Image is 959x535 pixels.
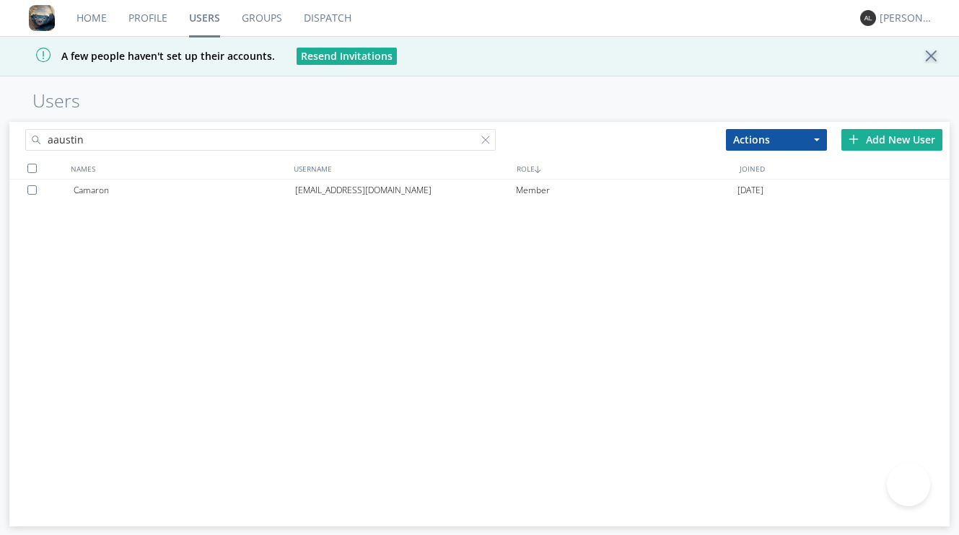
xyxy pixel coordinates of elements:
button: Resend Invitations [297,48,397,65]
div: [PERSON_NAME] [880,11,934,25]
iframe: Toggle Customer Support [887,463,930,506]
div: NAMES [67,158,290,179]
span: A few people haven't set up their accounts. [11,49,275,63]
div: USERNAME [290,158,513,179]
div: Camaron [74,180,295,201]
div: Member [516,180,737,201]
div: JOINED [736,158,959,179]
img: plus.svg [849,134,859,144]
div: Add New User [841,129,942,151]
div: ROLE [513,158,736,179]
div: [EMAIL_ADDRESS][DOMAIN_NAME] [295,180,517,201]
img: 8ff700cf5bab4eb8a436322861af2272 [29,5,55,31]
a: Camaron[EMAIL_ADDRESS][DOMAIN_NAME]Member[DATE] [9,180,949,201]
span: [DATE] [737,180,763,201]
button: Actions [726,129,827,151]
input: Search users [25,129,495,151]
img: 373638.png [860,10,876,26]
